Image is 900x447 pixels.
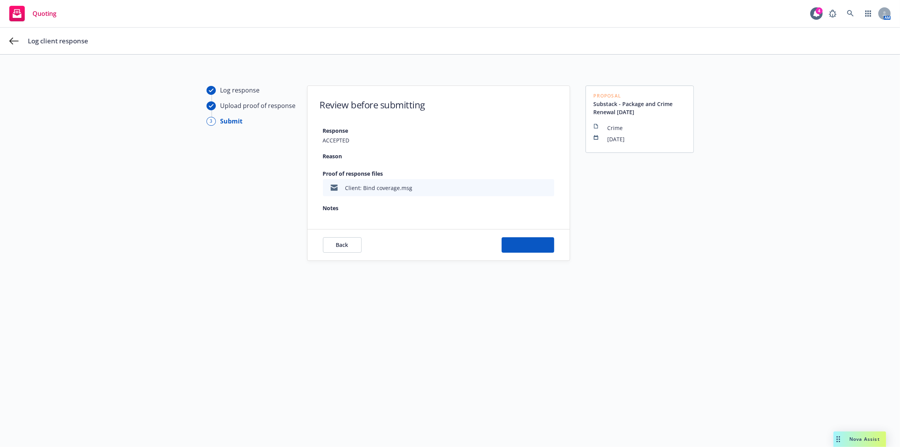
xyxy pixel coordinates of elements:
[544,183,551,192] button: preview file
[594,100,686,116] a: Substack - Package and Crime Renewal [DATE]
[207,117,216,126] div: 3
[608,124,686,132] span: Crime
[220,86,260,95] div: Log response
[861,6,876,21] a: Switch app
[323,136,554,144] span: ACCEPTED
[833,432,886,447] button: Nova Assist
[323,237,362,253] button: Back
[833,432,843,447] div: Drag to move
[220,101,296,110] div: Upload proof of response
[323,170,383,177] strong: Proof of response files
[502,237,554,253] button: Submit
[594,94,686,98] span: Proposal
[6,3,60,24] a: Quoting
[32,10,56,17] span: Quoting
[816,7,823,14] div: 4
[220,116,243,126] div: Submit
[323,127,348,134] strong: Response
[843,6,858,21] a: Search
[323,204,339,212] strong: Notes
[849,436,880,442] span: Nova Assist
[518,241,537,248] span: Submit
[345,184,413,192] div: Client: Bind coverage.msg
[825,6,840,21] a: Report a Bug
[532,183,538,192] button: download file
[336,241,348,248] span: Back
[320,98,425,111] h1: Review before submitting
[28,36,88,46] span: Log client response
[608,135,686,143] span: [DATE]
[323,152,342,160] strong: Reason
